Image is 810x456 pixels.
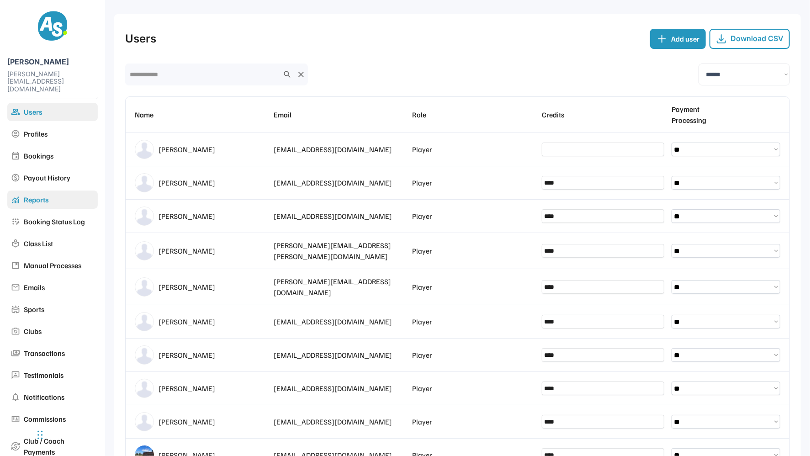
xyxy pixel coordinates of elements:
[413,245,433,256] div: Player
[11,173,20,182] img: paid_24dp_909090_FILL0_wght400_GRAD0_opsz24.svg
[11,151,20,160] img: event_24dp_909090_FILL0_wght400_GRAD0_opsz24.svg
[24,128,94,139] div: Profiles
[413,281,433,292] div: Player
[11,349,20,358] img: payments_24dp_909090_FILL0_wght400_GRAD0_opsz24.svg
[38,11,67,41] img: AS-100x100%402x.png
[159,350,266,361] div: [PERSON_NAME]
[24,172,94,183] div: Payout History
[125,31,156,47] div: Users
[7,58,98,66] div: [PERSON_NAME]
[11,239,20,248] img: local_library_24dp_909090_FILL0_wght400_GRAD0_opsz24.svg
[24,238,94,249] div: Class List
[274,416,405,427] div: [EMAIL_ADDRESS][DOMAIN_NAME]
[542,109,664,120] div: Credits
[24,106,94,117] div: Users
[671,33,699,44] div: Add user
[672,104,780,126] div: Payment Processing
[413,383,433,394] div: Player
[159,211,266,222] div: [PERSON_NAME]
[159,245,266,256] div: [PERSON_NAME]
[159,316,266,327] div: [PERSON_NAME]
[24,304,94,315] div: Sports
[274,109,405,120] div: Email
[274,240,405,262] div: [PERSON_NAME][EMAIL_ADDRESS][PERSON_NAME][DOMAIN_NAME]
[7,70,98,93] div: [PERSON_NAME][EMAIL_ADDRESS][DOMAIN_NAME]
[159,383,266,394] div: [PERSON_NAME]
[413,109,535,120] div: Role
[11,261,20,270] img: developer_guide_24dp_909090_FILL0_wght400_GRAD0_opsz24.svg
[413,350,433,361] div: Player
[274,144,405,155] div: [EMAIL_ADDRESS][DOMAIN_NAME]
[24,414,94,424] div: Commissions
[274,350,405,361] div: [EMAIL_ADDRESS][DOMAIN_NAME]
[11,195,20,204] img: monitoring_24dp_2596BE_FILL0_wght400_GRAD0_opsz24.svg
[274,276,405,298] div: [PERSON_NAME][EMAIL_ADDRESS][DOMAIN_NAME]
[11,392,20,402] img: notifications_24dp_909090_FILL0_wght400_GRAD0_opsz24.svg
[159,144,266,155] div: [PERSON_NAME]
[24,150,94,161] div: Bookings
[413,416,433,427] div: Player
[24,392,94,403] div: Notifications
[135,109,266,120] div: Name
[274,316,405,327] div: [EMAIL_ADDRESS][DOMAIN_NAME]
[159,281,266,292] div: [PERSON_NAME]
[24,282,94,293] div: Emails
[24,216,94,227] div: Booking Status Log
[24,326,94,337] div: Clubs
[11,305,20,314] img: stadium_24dp_909090_FILL0_wght400_GRAD0_opsz24.svg
[274,177,405,188] div: [EMAIL_ADDRESS][DOMAIN_NAME]
[24,194,94,205] div: Reports
[413,177,433,188] div: Player
[24,348,94,359] div: Transactions
[11,107,20,117] img: group_24dp_2596BE_FILL0_wght400_GRAD0_opsz24.svg
[11,283,20,292] img: mail_24dp_909090_FILL0_wght400_GRAD0_opsz24.svg
[413,144,433,155] div: Player
[11,129,20,138] img: account_circle_24dp_909090_FILL0_wght400_GRAD0_opsz24.svg
[413,211,433,222] div: Player
[11,217,20,226] img: app_registration_24dp_909090_FILL0_wght400_GRAD0_opsz24.svg
[24,370,94,381] div: Testimonials
[11,371,20,380] img: 3p_24dp_909090_FILL0_wght400_GRAD0_opsz24.svg
[274,211,405,222] div: [EMAIL_ADDRESS][DOMAIN_NAME]
[413,316,433,327] div: Player
[159,177,266,188] div: [PERSON_NAME]
[24,260,94,271] div: Manual Processes
[731,34,784,43] div: Download CSV
[274,383,405,394] div: [EMAIL_ADDRESS][DOMAIN_NAME]
[159,416,266,427] div: [PERSON_NAME]
[11,327,20,336] img: party_mode_24dp_909090_FILL0_wght400_GRAD0_opsz24.svg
